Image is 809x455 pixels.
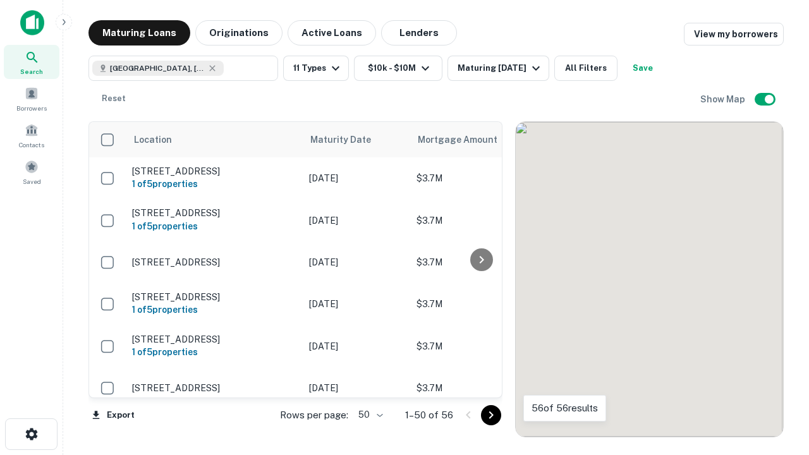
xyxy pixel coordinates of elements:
[700,92,747,106] h6: Show Map
[309,381,404,395] p: [DATE]
[417,255,543,269] p: $3.7M
[132,219,296,233] h6: 1 of 5 properties
[532,401,598,416] p: 56 of 56 results
[133,132,172,147] span: Location
[309,255,404,269] p: [DATE]
[417,297,543,311] p: $3.7M
[132,291,296,303] p: [STREET_ADDRESS]
[132,382,296,394] p: [STREET_ADDRESS]
[418,132,514,147] span: Mortgage Amount
[417,381,543,395] p: $3.7M
[354,56,442,81] button: $10k - $10M
[20,10,44,35] img: capitalize-icon.png
[417,214,543,227] p: $3.7M
[309,297,404,311] p: [DATE]
[280,408,348,423] p: Rows per page:
[410,122,549,157] th: Mortgage Amount
[283,56,349,81] button: 11 Types
[309,339,404,353] p: [DATE]
[132,334,296,345] p: [STREET_ADDRESS]
[405,408,453,423] p: 1–50 of 56
[4,118,59,152] a: Contacts
[94,86,134,111] button: Reset
[447,56,549,81] button: Maturing [DATE]
[110,63,205,74] span: [GEOGRAPHIC_DATA], [GEOGRAPHIC_DATA]
[381,20,457,45] button: Lenders
[4,82,59,116] a: Borrowers
[19,140,44,150] span: Contacts
[20,66,43,76] span: Search
[16,103,47,113] span: Borrowers
[458,61,544,76] div: Maturing [DATE]
[309,171,404,185] p: [DATE]
[684,23,784,45] a: View my borrowers
[353,406,385,424] div: 50
[126,122,303,157] th: Location
[417,339,543,353] p: $3.7M
[132,177,296,191] h6: 1 of 5 properties
[481,405,501,425] button: Go to next page
[746,354,809,415] iframe: Chat Widget
[23,176,41,186] span: Saved
[4,155,59,189] a: Saved
[195,20,283,45] button: Originations
[88,20,190,45] button: Maturing Loans
[88,406,138,425] button: Export
[554,56,617,81] button: All Filters
[288,20,376,45] button: Active Loans
[310,132,387,147] span: Maturity Date
[303,122,410,157] th: Maturity Date
[132,345,296,359] h6: 1 of 5 properties
[417,171,543,185] p: $3.7M
[4,45,59,79] a: Search
[132,303,296,317] h6: 1 of 5 properties
[516,122,783,437] div: 0 0
[132,207,296,219] p: [STREET_ADDRESS]
[132,166,296,177] p: [STREET_ADDRESS]
[309,214,404,227] p: [DATE]
[132,257,296,268] p: [STREET_ADDRESS]
[623,56,663,81] button: Save your search to get updates of matches that match your search criteria.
